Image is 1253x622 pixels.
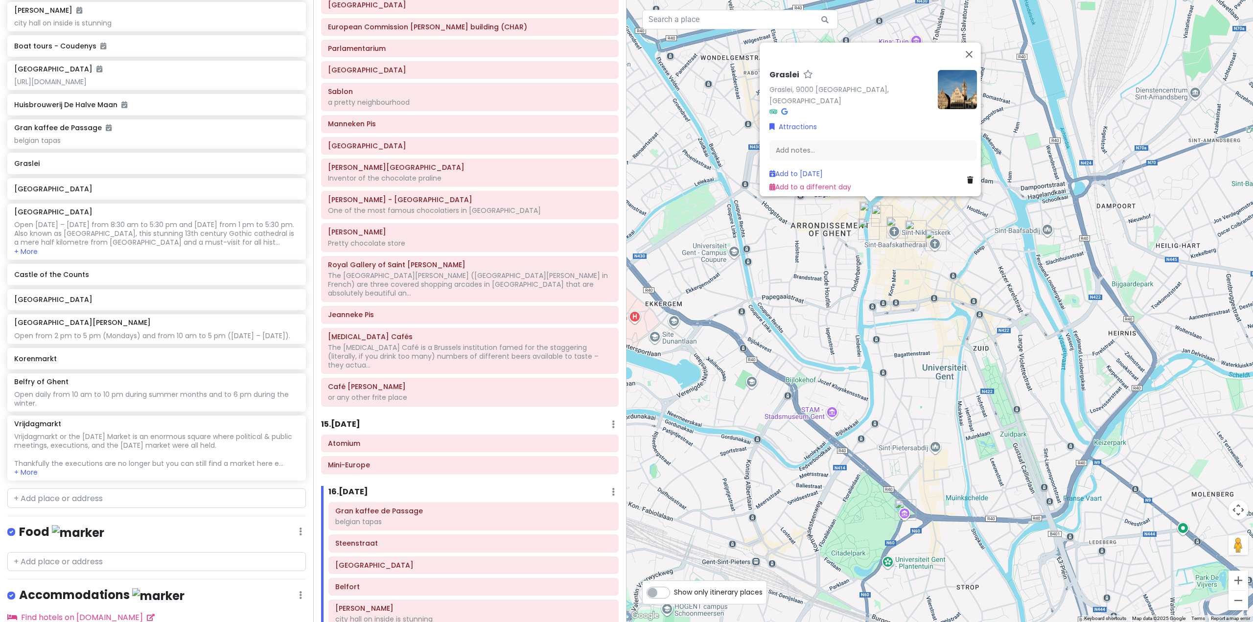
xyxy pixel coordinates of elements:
[335,604,612,613] h6: De Burg
[14,184,299,193] h6: [GEOGRAPHIC_DATA]
[14,354,299,363] h6: Korenmarkt
[769,169,823,179] a: Add to [DATE]
[328,382,612,391] h6: Café Georgette
[769,84,889,105] a: Graslei, 9000 [GEOGRAPHIC_DATA], [GEOGRAPHIC_DATA]
[14,42,299,50] h6: Boat tours - Coudenys
[121,101,127,108] i: Added to itinerary
[335,582,612,591] h6: Belfort
[781,108,788,115] i: Google Maps
[328,0,612,9] h6: Parc du Cinquantenaire
[14,247,38,256] button: + More
[769,70,799,80] h6: Graslei
[925,230,947,251] div: Saint Bavo's Cathedral
[14,159,299,168] h6: Graslei
[19,524,104,540] h4: Food
[1084,615,1126,622] button: Keyboard shortcuts
[938,70,977,109] img: Picture of the place
[328,461,612,469] h6: Mini-Europe
[967,175,977,185] a: Delete place
[19,587,185,603] h4: Accommodations
[328,310,612,319] h6: Jeanneke Pis
[328,174,612,183] div: Inventor of the chocolate praline
[132,588,185,603] img: marker
[335,539,612,548] h6: Steenstraat
[328,141,612,150] h6: Grand Place
[14,331,299,340] div: Open from 2 pm to 5 pm (Mondays) and from 10 am to 5 pm ([DATE] – [DATE]).
[328,393,612,402] div: or any other frite place
[328,260,612,269] h6: Royal Gallery of Saint Hubert
[335,507,612,515] h6: Gran kaffee de Passage
[905,220,927,242] div: Belfry of Ghent
[886,217,908,238] div: St. Nicholas' Cathedral
[76,7,82,14] i: Added to itinerary
[14,65,102,73] h6: [GEOGRAPHIC_DATA]
[328,87,612,96] h6: Sablon
[14,123,112,132] h6: Gran kaffee de Passage
[642,10,838,29] input: Search a place
[871,205,893,227] div: Korenmarkt
[335,561,612,570] h6: Market Square
[328,271,612,298] div: The [GEOGRAPHIC_DATA][PERSON_NAME] ([GEOGRAPHIC_DATA][PERSON_NAME] in French) are three covered s...
[1211,616,1250,621] a: Report a map error
[328,195,612,204] h6: Pierre Marcolini - Brussel Koninginnegalerij
[14,377,69,386] h6: Belfry of Ghent
[328,44,612,53] h6: Parlamentarium
[328,98,612,107] div: a pretty neighbourhood
[14,19,299,27] div: city hall on inside is stunning
[106,124,112,131] i: Added to itinerary
[321,419,360,430] h6: 15 . [DATE]
[14,318,151,327] h6: [GEOGRAPHIC_DATA][PERSON_NAME]
[328,343,612,370] div: The [MEDICAL_DATA] Café is a Brussels institution famed for the staggering (literally, if you dri...
[14,77,299,86] div: [URL][DOMAIN_NAME]
[328,119,612,128] h6: Manneken Pis
[328,332,612,341] h6: Delirium Cafés
[328,487,368,497] h6: 16 . [DATE]
[769,140,977,161] div: Add notes...
[7,488,306,508] input: + Add place or address
[14,6,82,15] h6: [PERSON_NAME]
[769,108,777,115] i: Tripadvisor
[14,432,299,468] div: Vrijdagmarkt or the [DATE] Market is an enormous square where political & public meetings, execut...
[14,220,299,247] div: Open [DATE] – [DATE] from 8:30 am to 5:30 pm and [DATE] from 1 pm to 5:30 pm. Also known as [GEOG...
[629,609,661,622] a: Click to see this area on Google Maps
[328,439,612,448] h6: Atomium
[769,182,851,191] a: Add to a different day
[1191,616,1205,621] a: Terms
[1229,571,1248,590] button: Zoom in
[1229,591,1248,610] button: Zoom out
[674,587,763,598] span: Show only itinerary places
[1229,500,1248,520] button: Map camera controls
[7,552,306,572] input: + Add place or address
[14,468,38,477] button: + More
[52,525,104,540] img: marker
[100,43,106,49] i: Added to itinerary
[858,218,880,240] div: St Michael's Bridge
[14,100,299,109] h6: Huisbrouwerij De Halve Maan
[335,517,612,526] div: belgian tapas
[328,23,612,31] h6: European Commission Charlemagne building (CHAR)
[957,43,981,66] button: Close
[14,419,61,428] h6: Vrijdagmarkt
[859,202,881,223] div: Graslei
[1229,535,1248,555] button: Drag Pegman onto the map to open Street View
[14,136,299,145] div: belgian tapas
[629,609,661,622] img: Google
[769,121,817,132] a: Attractions
[328,239,612,248] div: Pretty chocolate store
[96,66,102,72] i: Added to itinerary
[14,295,299,304] h6: [GEOGRAPHIC_DATA]
[328,206,612,215] div: One of the most famous chocolatiers in [GEOGRAPHIC_DATA]
[895,499,916,521] div: Museum voor Schone Kunsten
[14,390,299,408] div: Open daily from 10 am to 10 pm during summer months and to 6 pm during the winter.
[803,70,813,80] a: Star place
[328,228,612,236] h6: Mary
[14,207,93,216] h6: [GEOGRAPHIC_DATA]
[14,270,299,279] h6: Castle of the Counts
[328,66,612,74] h6: Royal Palace of Brussels
[1132,616,1185,621] span: Map data ©2025 Google
[328,163,612,172] h6: NEUHAUS Bruxelles Grand Place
